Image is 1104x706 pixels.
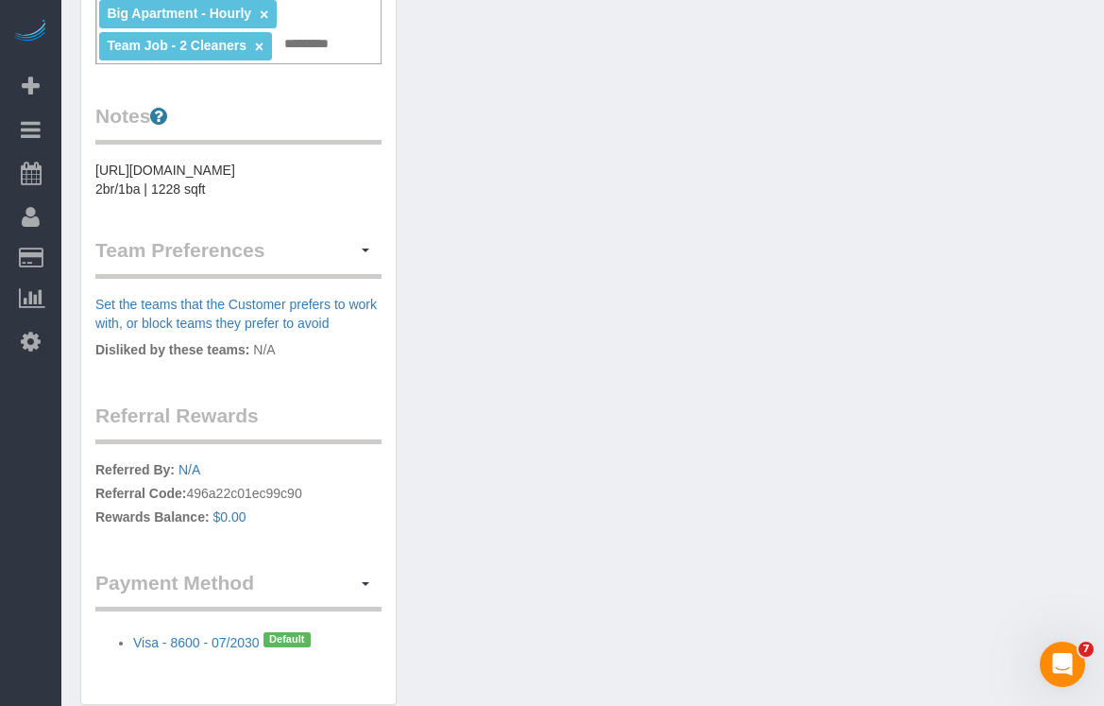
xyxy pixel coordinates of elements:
p: 496a22c01ec99c90 [95,460,382,531]
span: Big Apartment - Hourly [107,6,251,21]
label: Referred By: [95,460,175,479]
label: Rewards Balance: [95,508,210,526]
legend: Team Preferences [95,236,382,279]
a: × [255,39,263,55]
img: Automaid Logo [11,19,49,45]
label: Disliked by these teams: [95,340,249,359]
span: Default [263,632,311,647]
a: Visa - 8600 - 07/2030 [133,635,260,650]
a: N/A [178,462,200,477]
label: Referral Code: [95,484,186,503]
legend: Referral Rewards [95,402,382,444]
legend: Payment Method [95,569,382,611]
a: Set the teams that the Customer prefers to work with, or block teams they prefer to avoid [95,297,377,331]
iframe: Intercom live chat [1040,642,1085,687]
span: Team Job - 2 Cleaners [107,38,246,53]
a: × [260,7,268,23]
pre: [URL][DOMAIN_NAME] 2br/1ba | 1228 sqft [95,161,382,198]
legend: Notes [95,102,382,145]
span: N/A [253,342,275,357]
a: $0.00 [213,509,246,525]
span: 7 [1079,642,1094,657]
